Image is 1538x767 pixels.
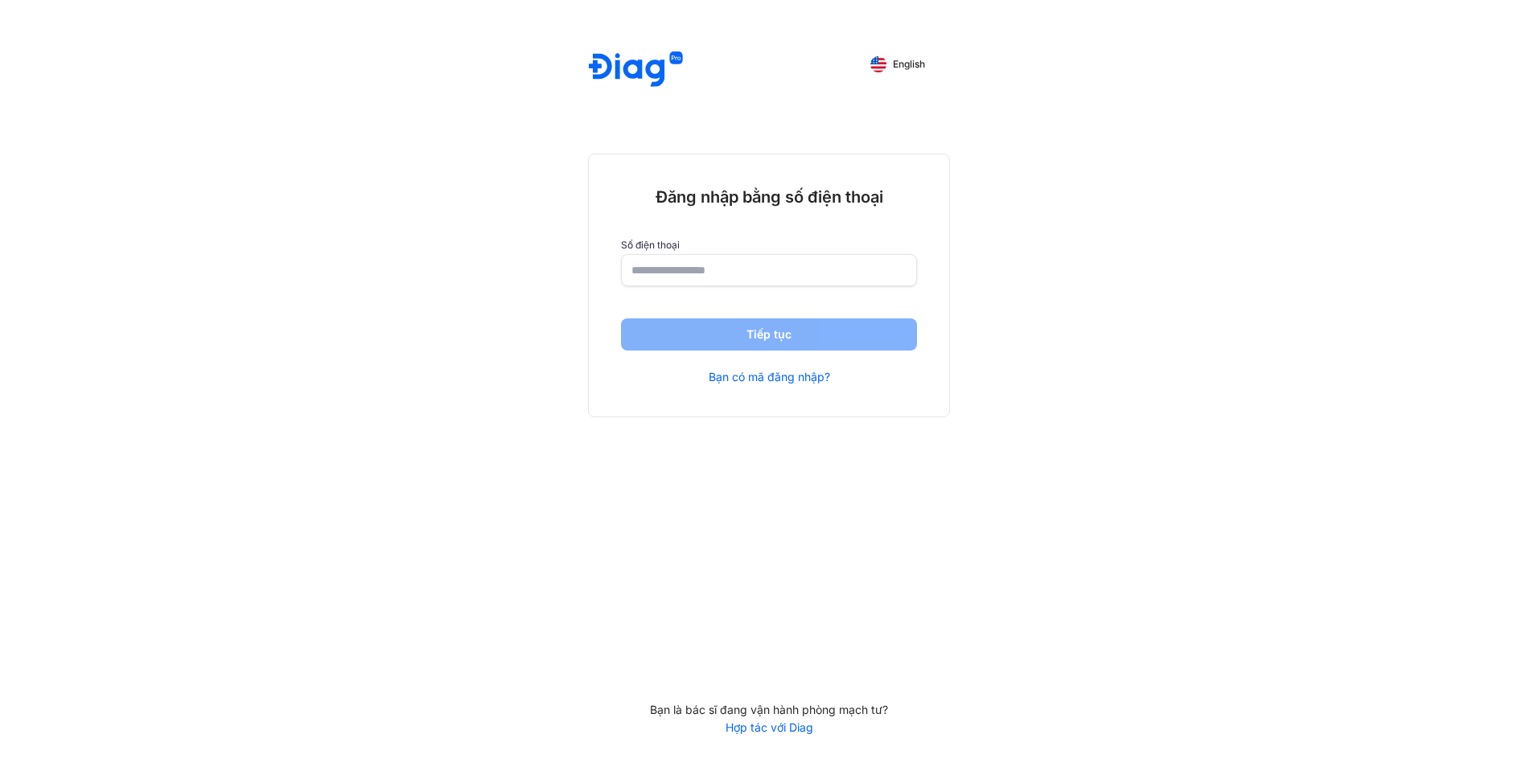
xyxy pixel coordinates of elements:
[588,703,950,717] div: Bạn là bác sĩ đang vận hành phòng mạch tư?
[859,51,936,77] button: English
[589,51,683,89] img: logo
[588,720,950,735] a: Hợp tác với Diag
[870,56,886,72] img: English
[621,318,917,351] button: Tiếp tục
[621,240,917,251] label: Số điện thoại
[893,59,925,70] span: English
[621,187,917,207] div: Đăng nhập bằng số điện thoại
[709,370,830,384] a: Bạn có mã đăng nhập?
